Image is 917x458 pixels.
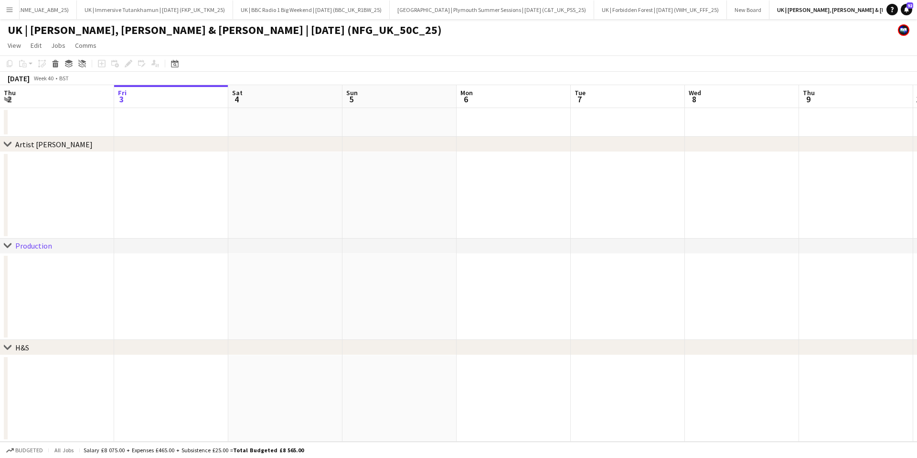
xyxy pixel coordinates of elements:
span: 92 [906,2,913,9]
span: Total Budgeted £8 565.00 [233,447,304,454]
span: Jobs [51,41,65,50]
div: H&S [15,343,29,352]
h1: UK | [PERSON_NAME], [PERSON_NAME] & [PERSON_NAME] | [DATE] (NFG_UK_50C_25) [8,23,442,37]
span: Wed [689,88,701,97]
span: Thu [4,88,16,97]
span: 9 [801,94,815,105]
span: Edit [31,41,42,50]
button: [GEOGRAPHIC_DATA] | Plymouth Summer Sessions | [DATE] (C&T_UK_PSS_25) [390,0,594,19]
div: Salary £8 075.00 + Expenses £465.00 + Subsistence £25.00 = [84,447,304,454]
span: 7 [573,94,586,105]
button: New Board [727,0,769,19]
button: Budgeted [5,445,44,456]
span: Mon [460,88,473,97]
span: Week 40 [32,75,55,82]
a: Comms [71,39,100,52]
div: Artist [PERSON_NAME] [15,140,93,149]
span: 3 [117,94,127,105]
button: UK | Immersive Tutankhamun | [DATE] (FKP_UK_TKM_25) [77,0,233,19]
div: Production [15,241,52,251]
span: Sat [232,88,243,97]
span: 4 [231,94,243,105]
span: Fri [118,88,127,97]
span: View [8,41,21,50]
app-user-avatar: FAB Recruitment [898,24,909,36]
span: All jobs [53,447,75,454]
span: Comms [75,41,96,50]
span: 5 [345,94,358,105]
span: 2 [2,94,16,105]
span: Sun [346,88,358,97]
div: BST [59,75,69,82]
a: Jobs [47,39,69,52]
a: Edit [27,39,45,52]
div: [DATE] [8,74,30,83]
span: 6 [459,94,473,105]
a: 92 [901,4,912,15]
span: 8 [687,94,701,105]
button: UK | Forbidden Forest | [DATE] (VWH_UK_FFF_25) [594,0,727,19]
span: Tue [575,88,586,97]
span: Thu [803,88,815,97]
span: Budgeted [15,447,43,454]
a: View [4,39,25,52]
button: UK | BBC Radio 1 Big Weekend | [DATE] (BBC_UK_R1BW_25) [233,0,390,19]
